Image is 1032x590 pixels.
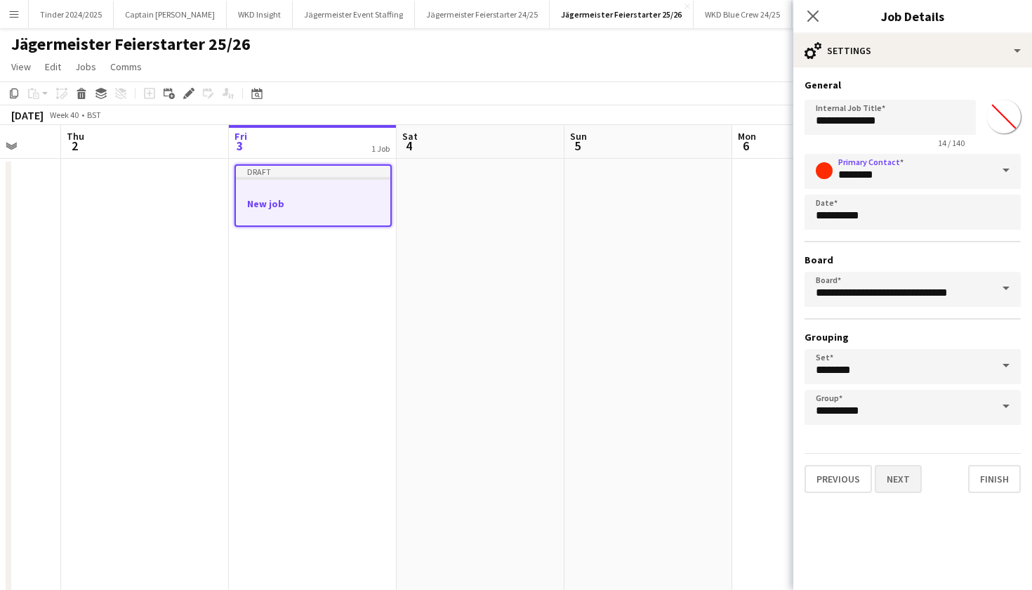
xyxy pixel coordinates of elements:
div: 1 Job [371,143,390,154]
button: Next [875,465,922,493]
a: View [6,58,37,76]
button: Jägermeister Event Staffing [293,1,415,28]
button: Jägermeister Feierstarter 25/26 [550,1,694,28]
a: Jobs [70,58,102,76]
a: Edit [39,58,67,76]
span: Mon [738,130,756,143]
h3: Grouping [805,331,1021,343]
div: Settings [793,34,1032,67]
span: Sat [402,130,418,143]
button: Captain [PERSON_NAME] [114,1,227,28]
app-job-card: DraftNew job [234,164,392,227]
h3: Job Details [793,7,1032,25]
button: Jägermeister Feierstarter 24/25 [415,1,550,28]
h3: General [805,79,1021,91]
span: Thu [67,130,84,143]
span: 6 [736,138,756,154]
h3: New job [236,197,390,210]
button: WKD Blue Crew 24/25 [694,1,792,28]
button: Finish [968,465,1021,493]
span: Fri [234,130,247,143]
button: WKD Insight [227,1,293,28]
span: View [11,60,31,73]
span: 5 [568,138,587,154]
button: Previous [805,465,872,493]
span: Edit [45,60,61,73]
span: Week 40 [46,110,81,120]
span: 14 / 140 [927,138,976,148]
button: Tinder 2024/2025 [29,1,114,28]
span: 2 [65,138,84,154]
div: [DATE] [11,108,44,122]
a: Comms [105,58,147,76]
h1: Jägermeister Feierstarter 25/26 [11,34,251,55]
span: 4 [400,138,418,154]
div: BST [87,110,101,120]
span: Comms [110,60,142,73]
h3: Board [805,254,1021,266]
div: Draft [236,166,390,177]
span: Jobs [75,60,96,73]
span: Sun [570,130,587,143]
span: 3 [232,138,247,154]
